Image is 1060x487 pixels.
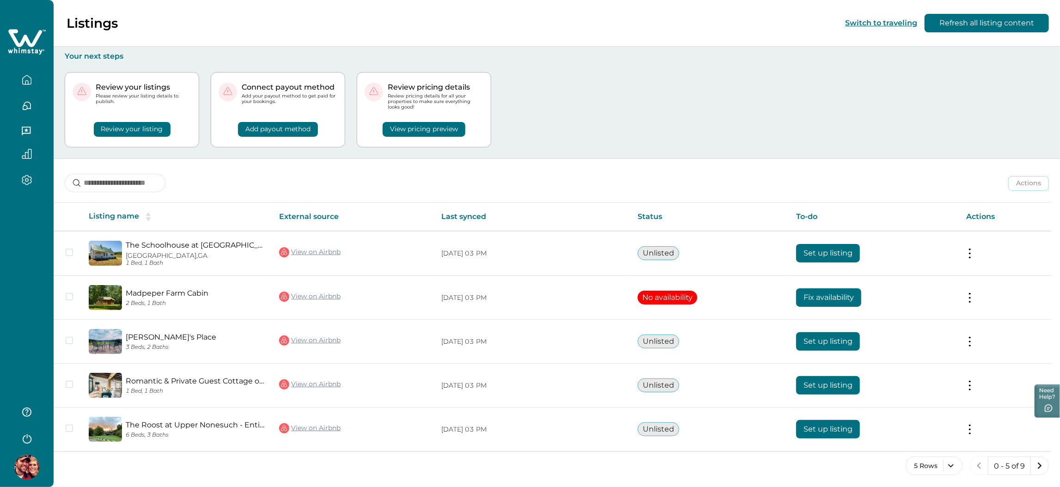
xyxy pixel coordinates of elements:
p: [DATE] 03 PM [441,337,623,347]
p: Add your payout method to get paid for your bookings. [242,93,337,104]
th: External source [272,203,434,231]
th: Status [630,203,789,231]
p: 6 Beds, 3 Baths [126,432,264,438]
p: Review your listings [96,83,191,92]
button: Unlisted [638,246,679,260]
button: 0 - 5 of 9 [988,457,1031,475]
img: Whimstay Host [14,455,39,480]
p: [DATE] 03 PM [441,381,623,390]
p: Review pricing details [388,83,483,92]
p: [DATE] 03 PM [441,425,623,434]
p: Please review your listing details to publish. [96,93,191,104]
th: To-do [789,203,959,231]
p: 2 Beds, 1 Bath [126,300,264,307]
button: Actions [1008,176,1049,191]
button: 5 Rows [906,457,963,475]
p: 1 Bed, 1 Bath [126,388,264,395]
a: View on Airbnb [279,291,341,303]
button: Refresh all listing content [925,14,1049,32]
th: Actions [959,203,1051,231]
img: propertyImage_Madpeper Farm Cabin [89,285,122,310]
th: Last synced [434,203,630,231]
a: View on Airbnb [279,422,341,434]
a: [PERSON_NAME]'s Place [126,333,264,341]
a: View on Airbnb [279,378,341,390]
a: Romantic & Private Guest Cottage on a Lovely Farm [126,377,264,385]
button: next page [1030,457,1049,475]
p: [DATE] 03 PM [441,293,623,303]
a: View on Airbnb [279,335,341,347]
button: Switch to traveling [845,18,917,27]
button: Fix availability [796,288,861,307]
button: No availability [638,291,697,304]
img: propertyImage_The Roost at Upper Nonesuch - Entire house [89,417,122,442]
p: 1 Bed, 1 Bath [126,260,264,267]
p: Your next steps [65,52,1049,61]
a: The Schoolhouse at [GEOGRAPHIC_DATA] [126,241,264,250]
p: [GEOGRAPHIC_DATA], GA [126,252,264,260]
img: propertyImage_The Schoolhouse at Meadow Grove [89,241,122,266]
p: [DATE] 03 PM [441,249,623,258]
th: Listing name [81,203,272,231]
button: sorting [139,212,158,221]
button: Set up listing [796,376,860,395]
a: Madpeper Farm Cabin [126,289,264,298]
p: Listings [67,15,118,31]
img: propertyImage_Lucian's Place [89,329,122,354]
p: 3 Beds, 2 Baths [126,344,264,351]
button: View pricing preview [383,122,465,137]
a: The Roost at Upper Nonesuch - Entire house [126,420,264,429]
button: Unlisted [638,335,679,348]
button: Unlisted [638,378,679,392]
button: Add payout method [238,122,318,137]
button: Set up listing [796,420,860,438]
button: Set up listing [796,244,860,262]
img: propertyImage_Romantic & Private Guest Cottage on a Lovely Farm [89,373,122,398]
button: Unlisted [638,422,679,436]
p: Connect payout method [242,83,337,92]
p: 0 - 5 of 9 [994,462,1025,471]
button: previous page [970,457,988,475]
button: Set up listing [796,332,860,351]
button: Review your listing [94,122,171,137]
p: Review pricing details for all your properties to make sure everything looks good! [388,93,483,110]
a: View on Airbnb [279,246,341,258]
